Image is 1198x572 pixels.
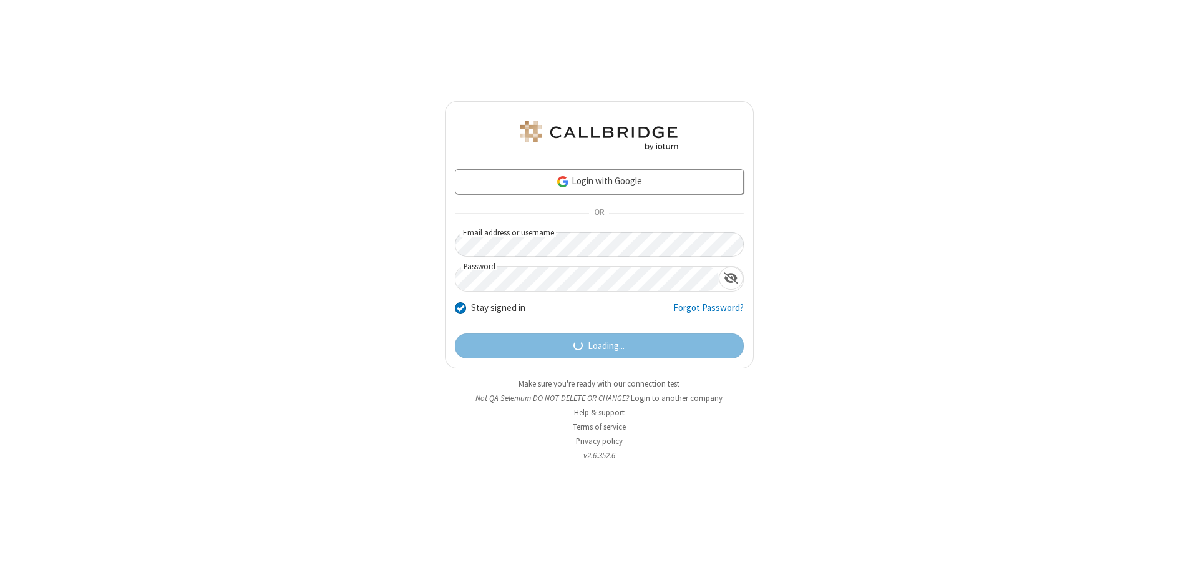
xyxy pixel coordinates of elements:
a: Make sure you're ready with our connection test [519,378,679,389]
input: Password [455,267,719,291]
li: Not QA Selenium DO NOT DELETE OR CHANGE? [445,392,754,404]
a: Forgot Password? [673,301,744,325]
a: Privacy policy [576,436,623,446]
div: Show password [719,267,743,290]
span: Loading... [588,339,625,353]
button: Login to another company [631,392,723,404]
iframe: Chat [1167,540,1189,563]
button: Loading... [455,333,744,358]
img: QA Selenium DO NOT DELETE OR CHANGE [518,121,680,150]
a: Help & support [574,407,625,418]
span: OR [589,205,609,222]
a: Terms of service [573,422,626,432]
li: v2.6.352.6 [445,450,754,461]
a: Login with Google [455,169,744,194]
img: google-icon.png [556,175,570,189]
label: Stay signed in [471,301,525,315]
input: Email address or username [455,232,744,257]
